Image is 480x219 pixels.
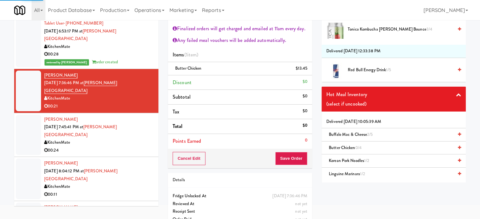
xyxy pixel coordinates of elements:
div: KitchenMate [44,139,154,147]
div: 00:28 [44,50,154,58]
span: Linguine Marinara [329,171,365,177]
span: Points Earned [173,137,201,145]
div: [DATE] 7:36:46 PM [272,192,307,200]
span: 1/2 [364,158,369,164]
div: Buffalo Mac & Cheese2/5 [326,131,461,139]
span: [DATE] 7:36:46 PM at [44,80,84,86]
a: [PERSON_NAME] [44,116,78,122]
div: KitchenMate [44,43,154,51]
span: · [PHONE_NUMBER] [64,20,103,26]
span: Butter Chicken [175,65,201,71]
span: Tonica Kombucha [PERSON_NAME] Bounce [348,26,453,33]
li: [PERSON_NAME][DATE] 7:45:41 PM at[PERSON_NAME][GEOGRAPHIC_DATA]KitchenMate00:24 [14,113,158,157]
a: [PERSON_NAME] [44,160,78,166]
ng-pluralize: item [187,51,197,58]
img: Micromart [14,5,25,16]
div: 0 [305,136,307,144]
span: Total [173,123,183,130]
div: 00:21 [44,102,154,110]
span: 1/2 [360,171,365,177]
li: [PERSON_NAME][DATE] 7:36:46 PM at[PERSON_NAME][GEOGRAPHIC_DATA]KitchenMate00:21 [14,69,158,113]
a: [PERSON_NAME][GEOGRAPHIC_DATA] [44,124,117,138]
div: Fridge Unlocked At [173,192,307,200]
div: Finalized orders will get charged and emailed at 11am every day. [173,24,307,33]
span: 3/4 [426,26,432,32]
span: (1 ) [184,51,199,58]
span: Red Bull Energy Drink [348,66,453,74]
span: [DATE] 6:53:17 PM at [44,28,83,34]
div: Tonica Kombucha [PERSON_NAME] Bounce3/4 [345,26,461,33]
div: (select if uncooked) [326,99,461,109]
span: 0/4 [355,145,361,151]
div: $0 [303,92,307,100]
div: Receipt Sent [173,208,307,216]
div: Korean Pork Noodles1/2 [326,157,461,165]
span: order created [92,59,118,65]
div: KitchenMate [44,95,154,102]
span: Korean Pork Noodles [329,158,369,164]
span: Butter Chicken [329,145,362,151]
div: 00:24 [44,147,154,154]
a: Tablet User· [PHONE_NUMBER] [44,20,103,26]
div: $0 [303,107,307,115]
span: 1/5 [386,67,391,73]
button: Save Order [275,152,307,165]
span: Subtotal [173,93,191,101]
div: Hot Meal Inventory [326,90,461,99]
div: Reviewed At [173,200,307,208]
div: Red Bull Energy Drink1/5 [345,66,461,74]
span: Discount [173,79,192,86]
div: KitchenMate [44,183,154,191]
a: [PERSON_NAME][GEOGRAPHIC_DATA] [44,168,117,182]
a: [PERSON_NAME] [44,204,78,210]
span: [DATE] 8:04:12 PM at [44,168,84,174]
span: [DATE] 7:45:41 PM at [44,124,83,130]
li: Delivered [DATE] 12:33:38 PM [322,45,466,58]
span: Items [173,51,198,58]
span: not yet [295,208,307,214]
span: Tax [173,108,179,115]
span: 2/5 [367,131,373,137]
div: 00:11 [44,191,154,199]
div: Details [173,176,307,184]
span: Buffalo Mac & Cheese [329,131,373,137]
div: $0 [303,122,307,130]
div: Linguine Marinara1/2 [326,170,461,178]
div: $0 [303,78,307,86]
li: Delivered [DATE] 10:05:39 AM [322,115,466,129]
div: Hot Meal Inventory(select if uncooked) [322,87,466,112]
li: Tablet User· [PHONE_NUMBER][DATE] 6:53:17 PM at[PERSON_NAME][GEOGRAPHIC_DATA]KitchenMate00:28revi... [14,17,158,69]
span: reviewed by [PERSON_NAME] [44,59,89,66]
div: Butter Chicken0/4 [326,144,461,152]
li: [PERSON_NAME][DATE] 8:04:12 PM at[PERSON_NAME][GEOGRAPHIC_DATA]KitchenMate00:11 [14,157,158,201]
button: Cancel Edit [173,152,205,165]
div: Any failed meal vouchers will be added automatically. [173,36,307,45]
span: not yet [295,201,307,207]
div: $13.45 [295,65,307,72]
a: [PERSON_NAME][GEOGRAPHIC_DATA] [44,80,117,94]
a: [PERSON_NAME] [44,72,78,78]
